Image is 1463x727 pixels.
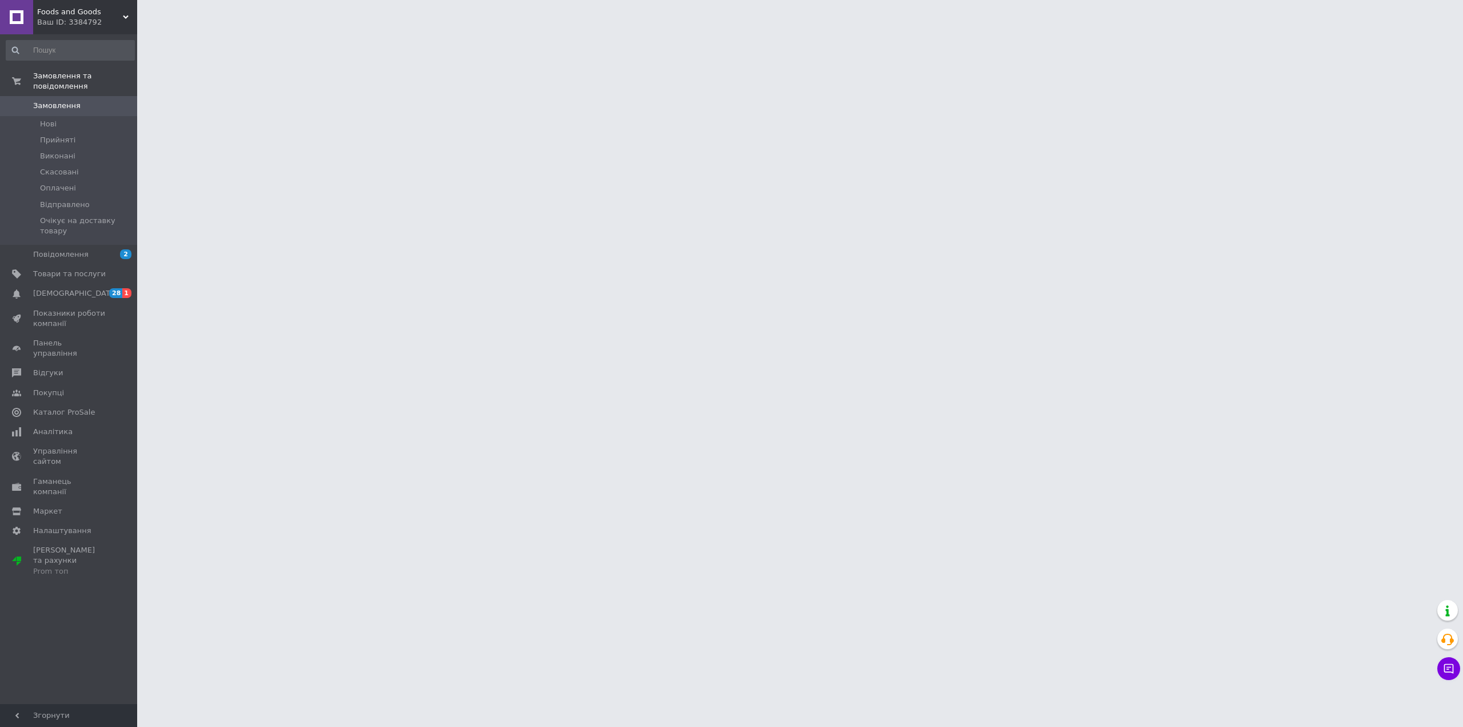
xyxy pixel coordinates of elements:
[40,119,57,129] span: Нові
[37,7,123,17] span: Foods and Goods
[40,135,75,145] span: Прийняті
[122,288,131,298] span: 1
[33,407,95,418] span: Каталог ProSale
[40,216,134,236] span: Очікує на доставку товару
[33,566,106,577] div: Prom топ
[33,368,63,378] span: Відгуки
[33,101,81,111] span: Замовлення
[37,17,137,27] div: Ваш ID: 3384792
[33,269,106,279] span: Товари та послуги
[33,476,106,497] span: Гаманець компанії
[40,151,75,161] span: Виконані
[33,506,62,517] span: Маркет
[33,526,91,536] span: Налаштування
[109,288,122,298] span: 28
[40,200,90,210] span: Відправлено
[1437,657,1460,680] button: Чат з покупцем
[6,40,135,61] input: Пошук
[33,308,106,329] span: Показники роботи компанії
[33,446,106,467] span: Управління сайтом
[33,545,106,577] span: [PERSON_NAME] та рахунки
[33,388,64,398] span: Покупці
[33,249,89,260] span: Повідомлення
[33,427,73,437] span: Аналітика
[33,288,118,299] span: [DEMOGRAPHIC_DATA]
[40,167,79,177] span: Скасовані
[33,71,137,92] span: Замовлення та повідомлення
[40,183,76,193] span: Оплачені
[120,249,131,259] span: 2
[33,338,106,359] span: Панель управління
